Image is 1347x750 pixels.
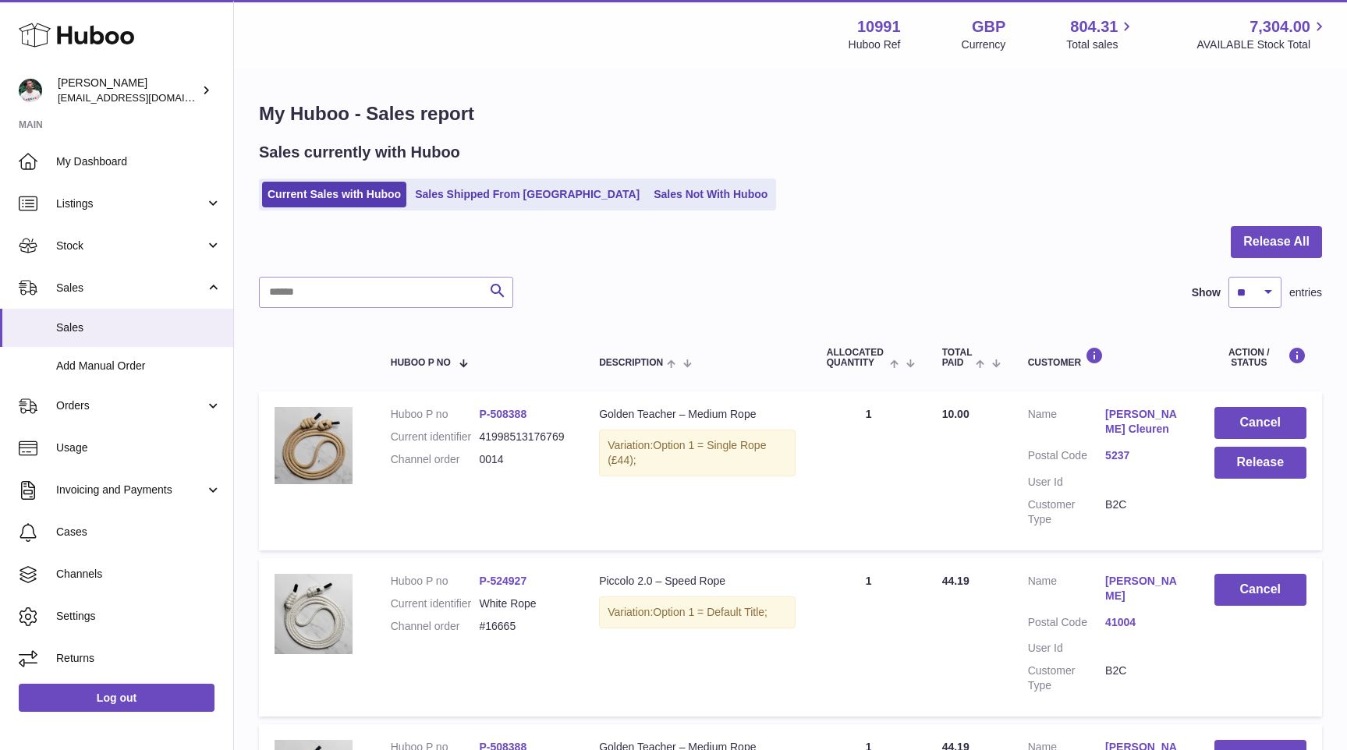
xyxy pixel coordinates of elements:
[391,430,480,444] dt: Current identifier
[811,391,927,550] td: 1
[56,609,222,624] span: Settings
[1066,37,1136,52] span: Total sales
[599,574,796,589] div: Piccolo 2.0 – Speed Rope
[56,281,205,295] span: Sales
[608,439,766,466] span: Option 1 = Single Rope (£44);
[648,182,773,207] a: Sales Not With Huboo
[1028,475,1105,490] dt: User Id
[56,239,205,253] span: Stock
[58,76,198,105] div: [PERSON_NAME]
[1214,447,1306,479] button: Release
[811,558,927,716] td: 1
[479,430,568,444] dd: 41998513176769
[1196,16,1328,52] a: 7,304.00 AVAILABLE Stock Total
[1105,448,1182,463] a: 5237
[391,358,451,368] span: Huboo P no
[1105,497,1182,527] dd: B2C
[56,567,222,582] span: Channels
[262,182,406,207] a: Current Sales with Huboo
[972,16,1005,37] strong: GBP
[857,16,901,37] strong: 10991
[19,79,42,102] img: timshieff@gmail.com
[56,359,222,373] span: Add Manual Order
[391,619,480,634] dt: Channel order
[1028,407,1105,440] dt: Name
[58,91,229,104] span: [EMAIL_ADDRESS][DOMAIN_NAME]
[1028,641,1105,656] dt: User Id
[942,408,969,420] span: 10.00
[1028,663,1105,693] dt: Customer Type
[56,440,222,455] span: Usage
[1105,407,1182,437] a: [PERSON_NAME] Cleuren
[56,398,205,413] span: Orders
[1214,347,1306,368] div: Action / Status
[391,574,480,589] dt: Huboo P no
[942,575,969,587] span: 44.19
[1231,226,1322,258] button: Release All
[1028,448,1105,467] dt: Postal Code
[56,525,222,540] span: Cases
[1105,615,1182,630] a: 41004
[1105,574,1182,603] a: [PERSON_NAME]
[849,37,901,52] div: Huboo Ref
[391,596,480,611] dt: Current identifier
[1192,285,1221,300] label: Show
[259,142,460,163] h2: Sales currently with Huboo
[56,320,222,335] span: Sales
[275,407,353,484] img: 109911711102352.png
[56,154,222,169] span: My Dashboard
[1105,663,1182,693] dd: B2C
[409,182,645,207] a: Sales Shipped From [GEOGRAPHIC_DATA]
[56,651,222,666] span: Returns
[479,596,568,611] dd: White Rope
[942,348,973,368] span: Total paid
[962,37,1006,52] div: Currency
[56,483,205,497] span: Invoicing and Payments
[479,408,526,420] a: P-508388
[1028,574,1105,607] dt: Name
[1070,16,1118,37] span: 804.31
[1028,347,1183,368] div: Customer
[479,619,568,634] dd: #16665
[599,358,663,368] span: Description
[653,606,767,618] span: Option 1 = Default Title;
[1214,407,1306,439] button: Cancel
[1066,16,1136,52] a: 804.31 Total sales
[391,407,480,422] dt: Huboo P no
[479,452,568,467] dd: 0014
[275,574,353,654] img: 109911711102215.png
[1196,37,1328,52] span: AVAILABLE Stock Total
[599,407,796,422] div: Golden Teacher – Medium Rope
[1028,615,1105,634] dt: Postal Code
[479,575,526,587] a: P-524927
[56,196,205,211] span: Listings
[391,452,480,467] dt: Channel order
[599,430,796,476] div: Variation:
[1289,285,1322,300] span: entries
[19,684,214,712] a: Log out
[1250,16,1310,37] span: 7,304.00
[1214,574,1306,606] button: Cancel
[259,101,1322,126] h1: My Huboo - Sales report
[1028,497,1105,527] dt: Customer Type
[599,596,796,628] div: Variation:
[827,348,887,368] span: ALLOCATED Quantity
